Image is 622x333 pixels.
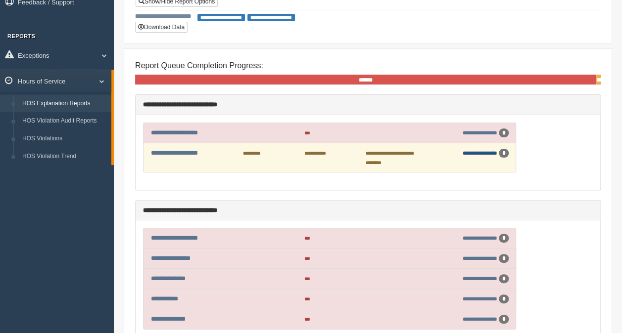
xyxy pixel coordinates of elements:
[18,95,111,113] a: HOS Explanation Reports
[135,22,188,33] button: Download Data
[18,130,111,148] a: HOS Violations
[18,112,111,130] a: HOS Violation Audit Reports
[18,148,111,166] a: HOS Violation Trend
[135,61,601,70] h4: Report Queue Completion Progress:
